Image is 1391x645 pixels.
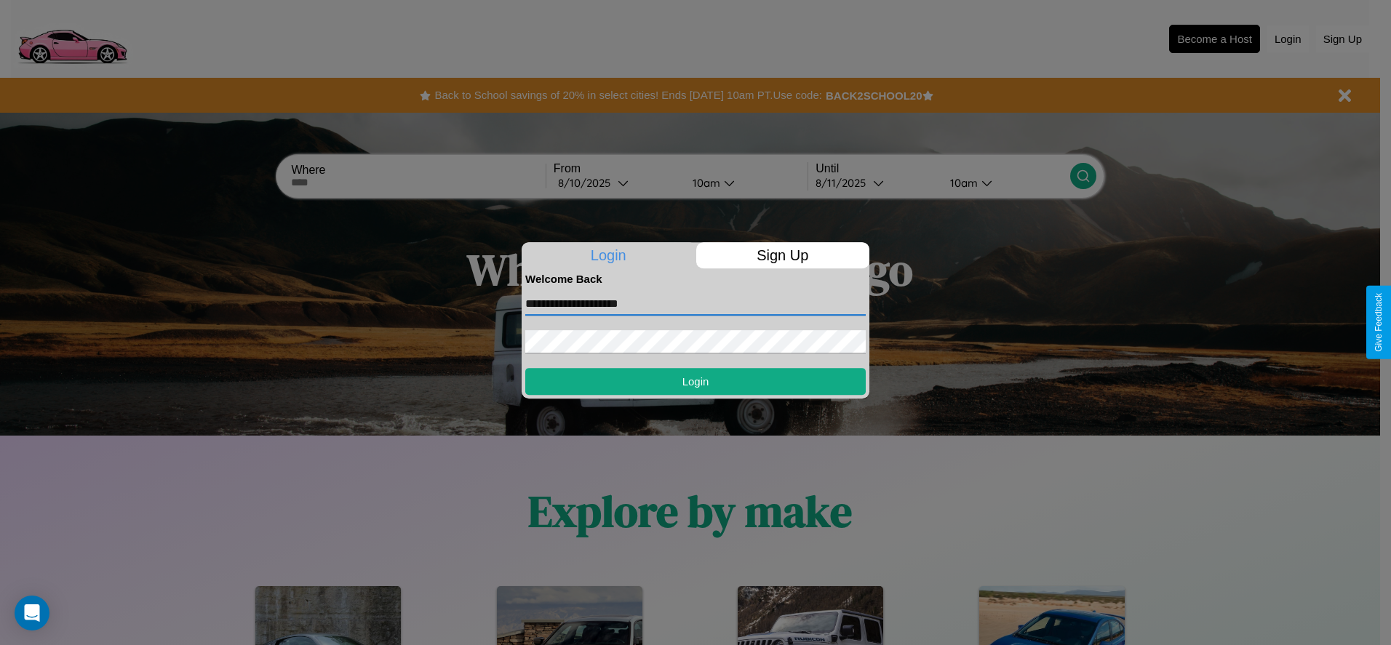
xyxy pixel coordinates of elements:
[15,596,49,630] div: Open Intercom Messenger
[1374,293,1384,352] div: Give Feedback
[525,368,866,395] button: Login
[525,273,866,285] h4: Welcome Back
[696,242,870,268] p: Sign Up
[522,242,695,268] p: Login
